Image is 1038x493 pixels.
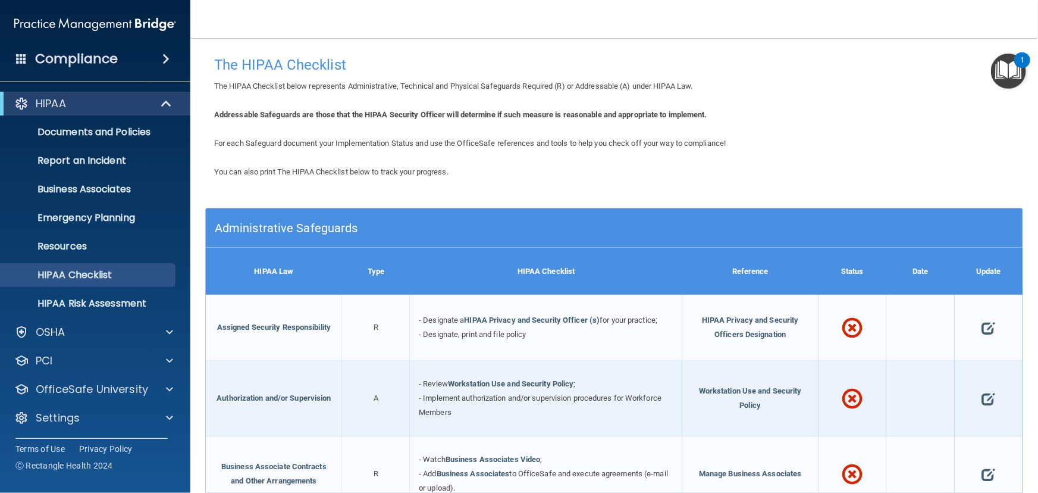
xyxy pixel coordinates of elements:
[342,248,410,295] div: Type
[36,354,52,368] p: PCI
[8,183,170,195] p: Business Associates
[206,248,342,295] div: HIPAA Law
[8,212,170,224] p: Emergency Planning
[410,248,682,295] div: HIPAA Checklist
[600,316,657,324] span: for your practice;
[214,167,449,176] span: You can also print The HIPAA Checklist below to track your progress.
[419,469,668,492] span: to OfficeSafe and execute agreements (e-mail or upload).
[448,379,574,388] a: Workstation Use and Security Policy
[540,455,542,464] span: ;
[14,354,173,368] a: PCI
[14,96,173,111] a: HIPAA
[574,379,576,388] span: ;
[437,469,510,478] a: Business Associates
[217,394,331,402] a: Authorization and/or Supervision
[419,455,446,464] span: - Watch
[446,455,541,464] a: Business Associates Video
[36,382,148,397] p: OfficeSafe University
[419,379,448,388] span: - Review
[699,469,802,478] span: Manage Business Associates
[35,51,118,67] h4: Compliance
[8,241,170,252] p: Resources
[702,316,799,339] span: HIPAA Privacy and Security Officers Designation
[991,54,1026,89] button: Open Resource Center, 1 new notification
[8,269,170,281] p: HIPAA Checklist
[217,323,331,332] a: Assigned Security Responsibility
[8,298,170,310] p: HIPAA Risk Assessment
[419,469,437,478] span: - Add
[682,248,819,295] div: Reference
[36,325,65,339] p: OSHA
[1020,60,1024,76] div: 1
[214,57,1014,73] h4: The HIPAA Checklist
[214,82,693,91] span: The HIPAA Checklist below represents Administrative, Technical and Physical Safeguards Required (...
[465,316,600,324] a: HIPAA Privacy and Security Officer (s)
[819,248,886,295] div: Status
[214,110,707,119] b: Addressable Safeguards are those that the HIPAA Security Officer will determine if such measure i...
[699,386,802,410] span: Workstation Use and Security Policy
[15,443,65,455] a: Terms of Use
[419,316,464,324] span: - Designate a
[79,443,133,455] a: Privacy Policy
[342,295,410,361] div: R
[36,96,66,111] p: HIPAA
[15,460,113,472] span: Ⓒ Rectangle Health 2024
[214,139,726,148] span: For each Safeguard document your Implementation Status and use the OfficeSafe references and tool...
[14,13,176,36] img: PMB logo
[221,462,327,485] a: Business Associate Contracts and Other Arrangements
[8,126,170,138] p: Documents and Policies
[14,411,173,425] a: Settings
[8,155,170,167] p: Report an Incident
[342,361,410,436] div: A
[419,330,526,339] span: - Designate, print and file policy
[832,408,1024,456] iframe: Drift Widget Chat Controller
[36,411,80,425] p: Settings
[955,248,1023,295] div: Update
[14,325,173,339] a: OSHA
[14,382,173,397] a: OfficeSafe University
[215,221,810,235] h5: Administrative Safeguards
[419,394,661,417] span: - Implement authorization and/or supervision procedures for Workforce Members
[886,248,954,295] div: Date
